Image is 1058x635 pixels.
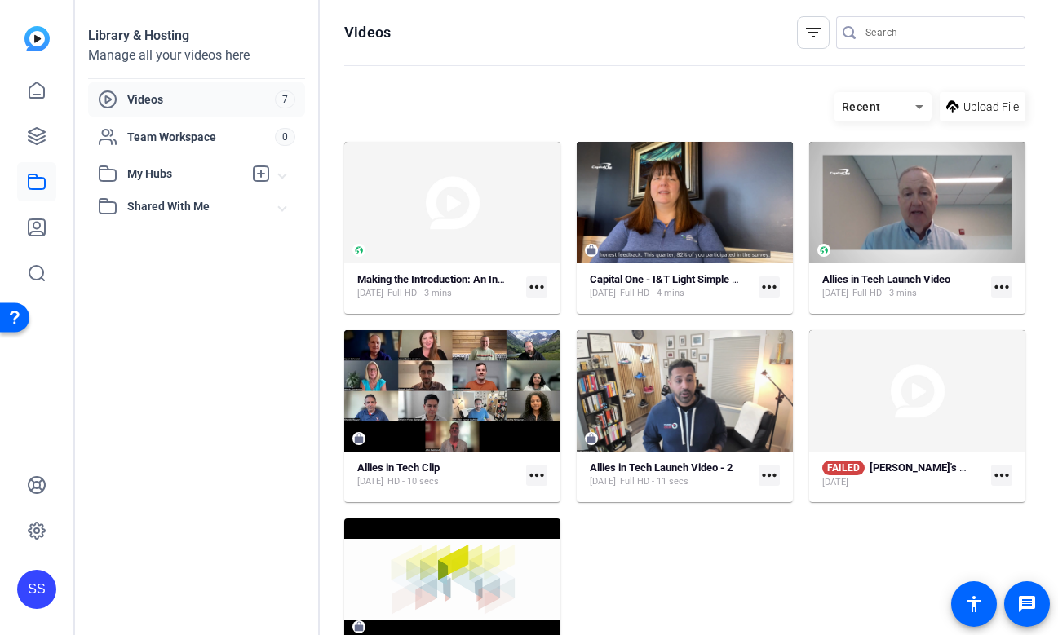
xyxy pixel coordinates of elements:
span: Full HD - 4 mins [620,287,684,300]
span: [DATE] [590,287,616,300]
mat-icon: filter_list [803,23,823,42]
mat-icon: more_horiz [759,276,780,298]
span: HD - 10 secs [387,475,439,488]
span: Recent [842,100,881,113]
span: Videos [127,91,275,108]
span: [DATE] [822,287,848,300]
span: Upload File [963,99,1019,116]
input: Search [865,23,1012,42]
a: FAILED[PERSON_NAME]'s Plug Podcast - [DATE][DATE] [822,461,985,489]
strong: Making the Introduction: An Interview With AX Leader [PERSON_NAME] [357,273,690,285]
span: Full HD - 3 mins [387,287,452,300]
div: Manage all your videos here [88,46,305,65]
mat-icon: more_horiz [991,465,1012,486]
span: [DATE] [590,475,616,488]
strong: Allies in Tech Clip [357,461,440,474]
a: Allies in Tech Launch Video - 2[DATE]Full HD - 11 secs [590,461,752,488]
span: 7 [275,90,295,108]
div: Library & Hosting [88,26,305,46]
mat-expansion-panel-header: My Hubs [88,157,305,190]
span: [DATE] [357,475,383,488]
button: Upload File [940,92,1025,121]
span: FAILED [822,461,865,475]
strong: Allies in Tech Launch Video - 2 [590,461,733,474]
a: Capital One - I&T Light Simple (46696)[DATE]Full HD - 4 mins [590,273,752,300]
span: My Hubs [127,165,243,183]
div: SS [17,570,56,609]
mat-icon: more_horiz [526,276,547,298]
span: 0 [275,128,295,146]
h1: Videos [344,23,391,42]
strong: Capital One - I&T Light Simple (46696) [590,273,768,285]
a: Allies in Tech Launch Video[DATE]Full HD - 3 mins [822,273,985,300]
img: blue-gradient.svg [24,26,50,51]
span: [DATE] [822,476,848,489]
span: Shared With Me [127,198,279,215]
mat-icon: more_horiz [526,465,547,486]
mat-icon: message [1017,594,1037,614]
span: Full HD - 3 mins [852,287,917,300]
mat-expansion-panel-header: Shared With Me [88,190,305,223]
strong: Allies in Tech Launch Video [822,273,950,285]
a: Making the Introduction: An Interview With AX Leader [PERSON_NAME][DATE]Full HD - 3 mins [357,273,520,300]
mat-icon: accessibility [964,594,984,614]
span: Team Workspace [127,129,275,145]
a: Allies in Tech Clip[DATE]HD - 10 secs [357,461,520,488]
span: Full HD - 11 secs [620,475,688,488]
mat-icon: more_horiz [759,465,780,486]
span: [DATE] [357,287,383,300]
mat-icon: more_horiz [991,276,1012,298]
